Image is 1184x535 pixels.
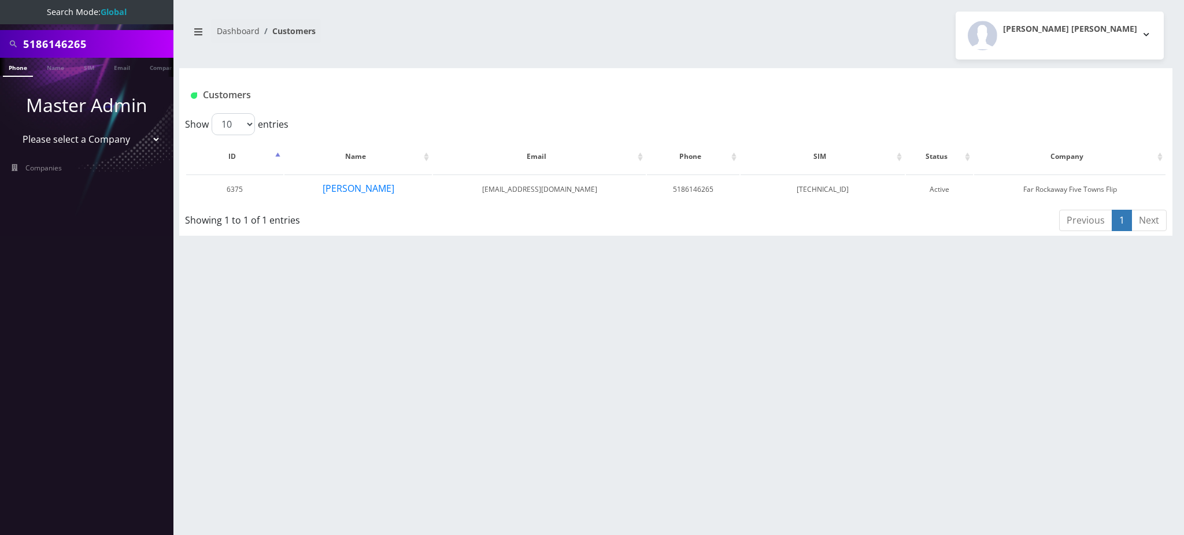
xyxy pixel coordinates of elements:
th: ID: activate to sort column descending [186,140,283,173]
a: Next [1131,210,1167,231]
th: Email: activate to sort column ascending [433,140,646,173]
a: Phone [3,58,33,77]
button: [PERSON_NAME] [322,181,395,196]
td: 6375 [186,174,283,204]
td: [EMAIL_ADDRESS][DOMAIN_NAME] [433,174,646,204]
a: Dashboard [217,25,260,36]
td: Far Rockaway Five Towns Flip [974,174,1165,204]
td: 5186146265 [647,174,739,204]
nav: breadcrumb [188,19,667,52]
input: Search All Companies [23,33,171,55]
a: SIM [78,58,100,76]
button: [PERSON_NAME] [PERSON_NAME] [956,12,1164,60]
a: Previous [1059,210,1112,231]
li: Customers [260,25,316,37]
th: SIM: activate to sort column ascending [741,140,905,173]
div: Showing 1 to 1 of 1 entries [185,209,586,227]
th: Name: activate to sort column ascending [284,140,432,173]
td: Active [906,174,973,204]
a: Email [108,58,136,76]
h2: [PERSON_NAME] [PERSON_NAME] [1003,24,1137,34]
a: Company [144,58,183,76]
span: Search Mode: [47,6,127,17]
h1: Customers [191,90,996,101]
a: 1 [1112,210,1132,231]
th: Company: activate to sort column ascending [974,140,1165,173]
th: Status: activate to sort column ascending [906,140,973,173]
th: Phone: activate to sort column ascending [647,140,739,173]
strong: Global [101,6,127,17]
a: Name [41,58,70,76]
label: Show entries [185,113,288,135]
td: [TECHNICAL_ID] [741,174,905,204]
span: Companies [25,163,62,173]
select: Showentries [212,113,255,135]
